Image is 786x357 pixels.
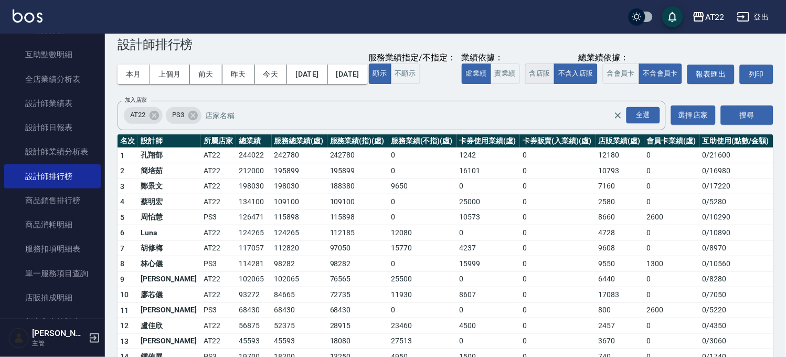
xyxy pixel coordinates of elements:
a: 設計師業績分析表 [4,140,101,164]
th: 總業績 [236,134,271,148]
span: 9 [120,275,124,283]
a: 全店業績分析表 [4,67,101,91]
button: AT22 [688,6,729,28]
a: 設計師業績表 [4,91,101,115]
th: 店販業績(虛) [596,134,644,148]
td: 0 [520,178,596,194]
td: 8607 [457,287,520,303]
th: 名次 [118,134,138,148]
td: 簡培茹 [138,163,201,179]
td: 0 [520,194,596,210]
button: [DATE] [287,65,327,84]
td: 廖芯儀 [138,287,201,303]
button: 本月 [118,65,150,84]
th: 所屬店家 [201,134,236,148]
td: 68430 [272,302,327,318]
a: 顧客入金餘額表 [4,310,101,334]
td: 126471 [236,209,271,225]
td: 16101 [457,163,520,179]
th: 卡券使用業績(虛) [457,134,520,148]
td: 0 [520,271,596,287]
span: PS3 [166,110,190,120]
td: 195899 [327,163,388,179]
td: 0 [644,194,700,210]
td: 4237 [457,240,520,256]
td: 3670 [596,333,644,349]
td: 0 [520,209,596,225]
td: 0 [644,333,700,349]
td: 52375 [272,318,327,334]
td: 10573 [457,209,520,225]
button: 報表匯出 [687,65,735,84]
td: 0 [520,225,596,241]
td: 4500 [457,318,520,334]
td: 9608 [596,240,644,256]
td: 124265 [236,225,271,241]
td: 800 [596,302,644,318]
div: AT22 [124,107,163,124]
td: 胡修梅 [138,240,201,256]
td: 0 / 8280 [700,271,773,287]
td: 2457 [596,318,644,334]
td: 84665 [272,287,327,303]
td: 0 / 5280 [700,194,773,210]
td: 115898 [272,209,327,225]
span: 13 [120,337,129,345]
td: [PERSON_NAME] [138,302,201,318]
th: 服務總業績(虛) [272,134,327,148]
td: PS3 [201,256,236,272]
td: 76565 [327,271,388,287]
td: 15999 [457,256,520,272]
td: 1300 [644,256,700,272]
div: 全選 [626,107,660,123]
td: 198030 [236,178,271,194]
td: 45593 [272,333,327,349]
td: 115898 [327,209,388,225]
td: 244022 [236,148,271,163]
input: 店家名稱 [203,106,632,124]
p: 主管 [32,339,86,348]
button: 今天 [255,65,288,84]
span: 8 [120,259,124,268]
button: 含會員卡 [603,64,640,84]
td: 195899 [272,163,327,179]
td: 0 [644,240,700,256]
td: 0 [457,302,520,318]
button: 搜尋 [721,106,773,125]
td: 0 [520,148,596,163]
img: Person [8,328,29,349]
td: 212000 [236,163,271,179]
td: 12180 [596,148,644,163]
td: 0 [388,194,457,210]
td: 117057 [236,240,271,256]
h3: 設計師排行榜 [118,37,773,52]
td: 15770 [388,240,457,256]
img: Logo [13,9,43,23]
span: 12 [120,321,129,330]
td: 0 / 7050 [700,287,773,303]
td: 0 / 4350 [700,318,773,334]
td: 蔡明宏 [138,194,201,210]
span: 2 [120,166,124,175]
td: 112185 [327,225,388,241]
a: 商品消耗明細 [4,213,101,237]
td: AT22 [201,271,236,287]
td: 0 [520,240,596,256]
button: 不含會員卡 [639,64,683,84]
td: 11930 [388,287,457,303]
td: 98282 [327,256,388,272]
div: PS3 [166,107,201,124]
a: 店販抽成明細 [4,286,101,310]
td: 7160 [596,178,644,194]
td: 12080 [388,225,457,241]
td: 0 [644,178,700,194]
td: 林心儀 [138,256,201,272]
td: 盧佳欣 [138,318,201,334]
td: 188380 [327,178,388,194]
td: 198030 [272,178,327,194]
td: 0 [644,148,700,163]
td: 10793 [596,163,644,179]
td: AT22 [201,194,236,210]
td: 68430 [236,302,271,318]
